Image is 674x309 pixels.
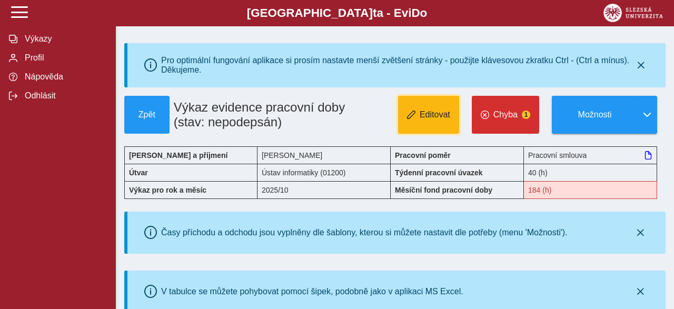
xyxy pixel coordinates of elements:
[170,96,350,134] h1: Výkaz evidence pracovní doby (stav: nepodepsán)
[257,164,391,181] div: Ústav informatiky (01200)
[522,111,530,119] span: 1
[395,151,451,160] b: Pracovní poměr
[373,6,376,19] span: t
[161,56,633,75] div: Pro optimální fungování aplikace si prosím nastavte menší zvětšení stránky - použijte klávesovou ...
[129,151,227,160] b: [PERSON_NAME] a příjmení
[603,4,663,22] img: logo_web_su.png
[161,228,568,237] div: Časy příchodu a odchodu jsou vyplněny dle šablony, kterou si můžete nastavit dle potřeby (menu 'M...
[395,168,483,177] b: Týdenní pracovní úvazek
[493,110,518,119] span: Chyba
[420,6,428,19] span: o
[561,110,629,119] span: Možnosti
[411,6,420,19] span: D
[22,34,107,44] span: Výkazy
[129,168,148,177] b: Útvar
[398,96,459,134] button: Editovat
[161,287,463,296] div: V tabulce se můžete pohybovat pomocí šipek, podobně jako v aplikaci MS Excel.
[129,110,165,119] span: Zpět
[420,110,450,119] span: Editovat
[472,96,539,134] button: Chyba1
[124,96,170,134] button: Zpět
[32,6,642,20] b: [GEOGRAPHIC_DATA] a - Evi
[524,164,657,181] div: 40 (h)
[552,96,637,134] button: Možnosti
[524,146,657,164] div: Pracovní smlouva
[22,72,107,82] span: Nápověda
[22,53,107,63] span: Profil
[22,91,107,101] span: Odhlásit
[129,186,206,194] b: Výkaz pro rok a měsíc
[257,181,391,199] div: 2025/10
[395,186,492,194] b: Měsíční fond pracovní doby
[257,146,391,164] div: [PERSON_NAME]
[524,181,657,199] div: Fond pracovní doby (184 h) a součet hodin (8 h) se neshodují!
